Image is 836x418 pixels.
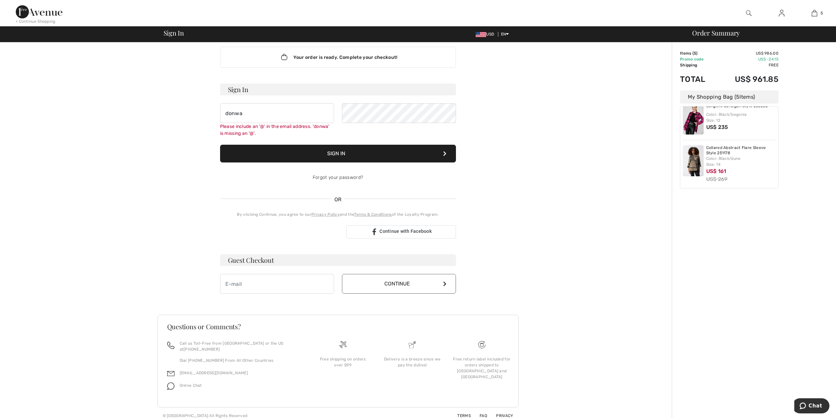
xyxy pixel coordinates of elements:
span: USD [476,32,497,37]
p: Call us Toll-Free from [GEOGRAPHIC_DATA] or the US at [180,340,300,352]
img: Free shipping on orders over $99 [478,341,486,348]
img: US Dollar [476,32,486,37]
a: Continue with Facebook [346,225,456,238]
img: search the website [746,9,752,17]
img: chat [167,382,174,390]
div: < Continue Shopping [16,18,56,24]
img: My Info [779,9,784,17]
div: My Shopping Bag ( Items) [680,90,779,104]
a: 5 [798,9,830,17]
div: Free shipping on orders over $99 [313,356,373,368]
td: US$ 986.00 [716,50,779,56]
span: US$ 235 [706,124,728,130]
div: Color: Black/dune Size: 14 [706,156,776,167]
div: Order Summary [684,30,832,36]
span: Online Chat [180,383,202,388]
div: Delivery is a breeze since we pay the duties! [383,356,442,368]
img: Collared Abstract Flare Sleeve Style 251178 [683,145,704,176]
div: Free return label included for orders shipped to [GEOGRAPHIC_DATA] and [GEOGRAPHIC_DATA] [452,356,511,380]
a: Terms [449,413,471,418]
a: FAQ [472,413,487,418]
div: By clicking Continue, you agree to our and the of the Loyalty Program. [220,211,456,217]
td: Items ( ) [680,50,716,56]
img: email [167,370,174,377]
img: My Bag [812,9,817,17]
a: [PHONE_NUMBER] [184,347,220,352]
td: Promo code [680,56,716,62]
input: E-mail [220,274,334,294]
p: Dial [PHONE_NUMBER] From All Other Countries [180,357,300,363]
img: Delivery is a breeze since we pay the duties! [409,341,416,348]
div: Color: Black/begonia Size: 12 [706,111,776,123]
button: Continue [342,274,456,294]
a: [EMAIL_ADDRESS][DOMAIN_NAME] [180,371,248,375]
span: 5 [694,51,696,56]
img: call [167,342,174,349]
td: US$ 961.85 [716,68,779,90]
iframe: Opens a widget where you can chat to one of our agents [794,398,829,415]
a: Privacy [488,413,513,418]
td: Shipping [680,62,716,68]
div: Please include an '@' in the email address. 'donwa' is missing an '@'. [220,123,334,137]
img: Free shipping on orders over $99 [339,341,347,348]
span: 5 [736,94,739,100]
img: 1ère Avenue [16,5,62,18]
span: US$ 161 [706,168,726,174]
h3: Sign In [220,84,456,95]
td: Total [680,68,716,90]
a: Collared Abstract Flare Sleeve Style 251178 [706,145,776,156]
a: Sign In [774,9,790,17]
a: Longline Cardigan Style 253230 [706,104,768,109]
img: Longline Cardigan Style 253230 [683,104,704,135]
span: Sign In [164,30,184,36]
span: OR [331,196,345,204]
button: Sign In [220,145,456,162]
iframe: Sign in with Google Button [217,225,344,239]
a: Forgot your password? [313,175,363,180]
h3: Guest Checkout [220,254,456,266]
span: 5 [821,10,823,16]
h3: Questions or Comments? [167,323,509,330]
s: US$ 269 [706,176,728,182]
a: Privacy Policy [311,212,340,217]
input: E-mail [220,103,334,123]
td: Free [716,62,779,68]
td: US$ -24.15 [716,56,779,62]
a: Terms & Conditions [354,212,392,217]
div: Your order is ready. Complete your checkout! [220,47,456,68]
span: Continue with Facebook [379,229,432,234]
span: EN [501,32,509,37]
